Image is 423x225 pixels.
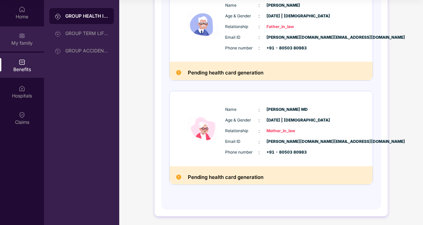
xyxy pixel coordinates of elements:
span: [PERSON_NAME] [266,2,300,9]
span: +91 - 80503 80983 [266,149,300,156]
span: : [258,106,260,114]
span: [DATE] | [DEMOGRAPHIC_DATA] [266,117,300,124]
h2: Pending health card generation [188,68,263,77]
img: Pending [176,175,181,180]
div: GROUP TERM LIFE INSURANCE [65,31,109,36]
span: Relationship [225,24,258,30]
span: : [258,12,260,20]
span: Mother_in_law [266,128,300,134]
span: Email ID [225,34,258,41]
span: : [258,23,260,30]
span: [PERSON_NAME] MD [266,106,300,113]
span: : [258,149,260,156]
img: svg+xml;base64,PHN2ZyBpZD0iSG9zcGl0YWxzIiB4bWxucz0iaHR0cDovL3d3dy53My5vcmcvMjAwMC9zdmciIHdpZHRoPS... [19,85,25,92]
span: : [258,128,260,135]
div: GROUP ACCIDENTAL INSURANCE [65,48,109,53]
span: Phone number [225,45,258,51]
img: svg+xml;base64,PHN2ZyB3aWR0aD0iMjAiIGhlaWdodD0iMjAiIHZpZXdCb3g9IjAgMCAyMCAyMCIgZmlsbD0ibm9uZSIgeG... [55,13,61,20]
img: svg+xml;base64,PHN2ZyBpZD0iSG9tZSIgeG1sbnM9Imh0dHA6Ly93d3cudzMub3JnLzIwMDAvc3ZnIiB3aWR0aD0iMjAiIG... [19,6,25,13]
span: : [258,117,260,124]
img: svg+xml;base64,PHN2ZyBpZD0iQmVuZWZpdHMiIHhtbG5zPSJodHRwOi8vd3d3LnczLm9yZy8yMDAwL3N2ZyIgd2lkdGg9Ij... [19,59,25,65]
span: [PERSON_NAME][DOMAIN_NAME][EMAIL_ADDRESS][DOMAIN_NAME] [266,139,300,145]
img: svg+xml;base64,PHN2ZyB3aWR0aD0iMjAiIGhlaWdodD0iMjAiIHZpZXdCb3g9IjAgMCAyMCAyMCIgZmlsbD0ibm9uZSIgeG... [55,48,61,54]
img: svg+xml;base64,PHN2ZyB3aWR0aD0iMjAiIGhlaWdodD0iMjAiIHZpZXdCb3g9IjAgMCAyMCAyMCIgZmlsbD0ibm9uZSIgeG... [19,32,25,39]
div: GROUP HEALTH INSURANCE [65,13,109,19]
span: Relationship [225,128,258,134]
span: +91 - 80503 80983 [266,45,300,51]
span: : [258,138,260,146]
span: : [258,2,260,9]
span: Age & Gender [225,13,258,19]
img: Pending [176,70,181,75]
span: Father_in_law [266,24,300,30]
img: icon [184,101,223,156]
span: Age & Gender [225,117,258,124]
span: Email ID [225,139,258,145]
img: svg+xml;base64,PHN2ZyBpZD0iQ2xhaW0iIHhtbG5zPSJodHRwOi8vd3d3LnczLm9yZy8yMDAwL3N2ZyIgd2lkdGg9IjIwIi... [19,111,25,118]
h2: Pending health card generation [188,173,263,182]
span: Name [225,2,258,9]
span: : [258,34,260,41]
span: [DATE] | [DEMOGRAPHIC_DATA] [266,13,300,19]
span: Name [225,106,258,113]
span: [PERSON_NAME][DOMAIN_NAME][EMAIL_ADDRESS][DOMAIN_NAME] [266,34,300,41]
span: : [258,44,260,52]
img: svg+xml;base64,PHN2ZyB3aWR0aD0iMjAiIGhlaWdodD0iMjAiIHZpZXdCb3g9IjAgMCAyMCAyMCIgZmlsbD0ibm9uZSIgeG... [55,30,61,37]
span: Phone number [225,149,258,156]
